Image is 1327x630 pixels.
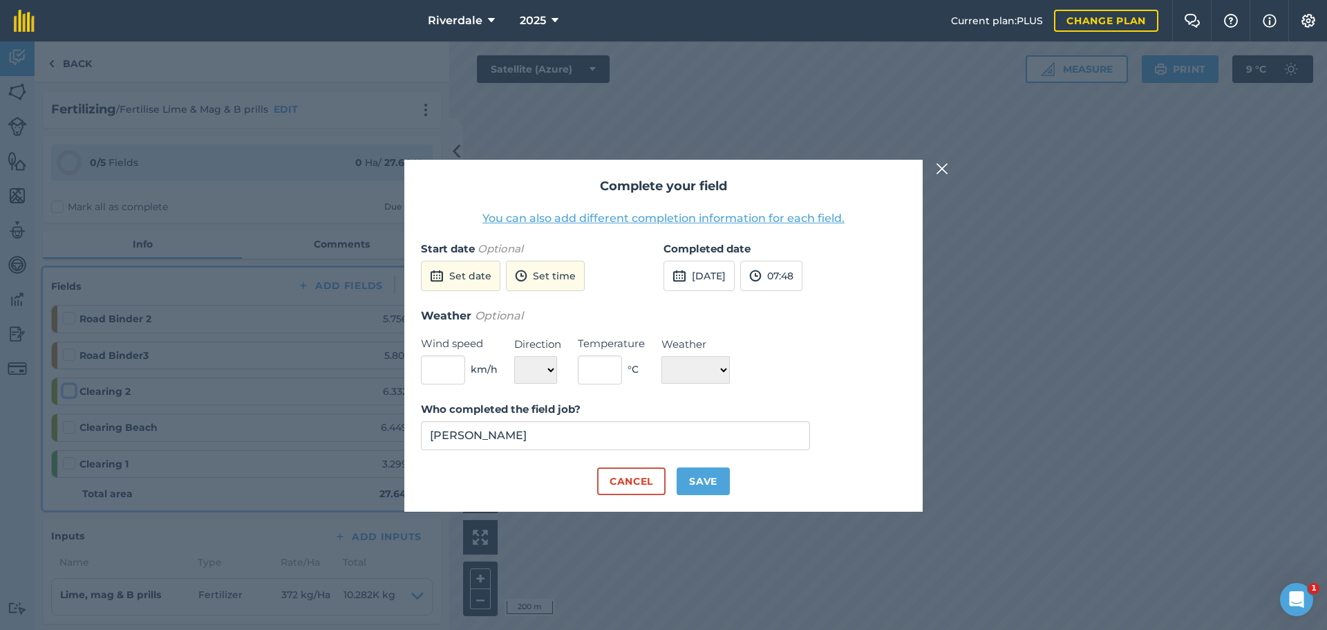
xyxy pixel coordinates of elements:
button: Set time [506,261,585,291]
button: Set date [421,261,500,291]
strong: Start date [421,242,475,255]
button: [DATE] [663,261,735,291]
img: svg+xml;base64,PHN2ZyB4bWxucz0iaHR0cDovL3d3dy53My5vcmcvMjAwMC9zdmciIHdpZHRoPSIyMiIgaGVpZ2h0PSIzMC... [936,160,948,177]
button: You can also add different completion information for each field. [482,210,845,227]
img: svg+xml;base64,PHN2ZyB4bWxucz0iaHR0cDovL3d3dy53My5vcmcvMjAwMC9zdmciIHdpZHRoPSIxNyIgaGVpZ2h0PSIxNy... [1263,12,1277,29]
strong: Completed date [663,242,751,255]
img: A cog icon [1300,14,1317,28]
label: Wind speed [421,335,498,352]
span: Riverdale [428,12,482,29]
img: svg+xml;base64,PD94bWwgdmVyc2lvbj0iMS4wIiBlbmNvZGluZz0idXRmLTgiPz4KPCEtLSBHZW5lcmF0b3I6IEFkb2JlIE... [749,268,762,284]
span: Current plan : PLUS [951,13,1043,28]
a: Change plan [1054,10,1158,32]
label: Temperature [578,335,645,352]
label: Direction [514,336,561,353]
img: svg+xml;base64,PD94bWwgdmVyc2lvbj0iMS4wIiBlbmNvZGluZz0idXRmLTgiPz4KPCEtLSBHZW5lcmF0b3I6IEFkb2JlIE... [430,268,444,284]
button: 07:48 [740,261,802,291]
span: 2025 [520,12,546,29]
h2: Complete your field [421,176,906,196]
iframe: Intercom live chat [1280,583,1313,616]
em: Optional [475,309,523,322]
img: svg+xml;base64,PD94bWwgdmVyc2lvbj0iMS4wIiBlbmNvZGluZz0idXRmLTgiPz4KPCEtLSBHZW5lcmF0b3I6IEFkb2JlIE... [672,268,686,284]
strong: Who completed the field job? [421,402,581,416]
em: Optional [478,242,523,255]
img: fieldmargin Logo [14,10,35,32]
h3: Weather [421,307,906,325]
span: ° C [628,362,639,377]
span: km/h [471,362,498,377]
img: svg+xml;base64,PD94bWwgdmVyc2lvbj0iMS4wIiBlbmNvZGluZz0idXRmLTgiPz4KPCEtLSBHZW5lcmF0b3I6IEFkb2JlIE... [515,268,527,284]
button: Save [677,467,730,495]
img: Two speech bubbles overlapping with the left bubble in the forefront [1184,14,1201,28]
span: 1 [1308,583,1319,594]
img: A question mark icon [1223,14,1239,28]
button: Cancel [597,467,666,495]
label: Weather [661,336,730,353]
